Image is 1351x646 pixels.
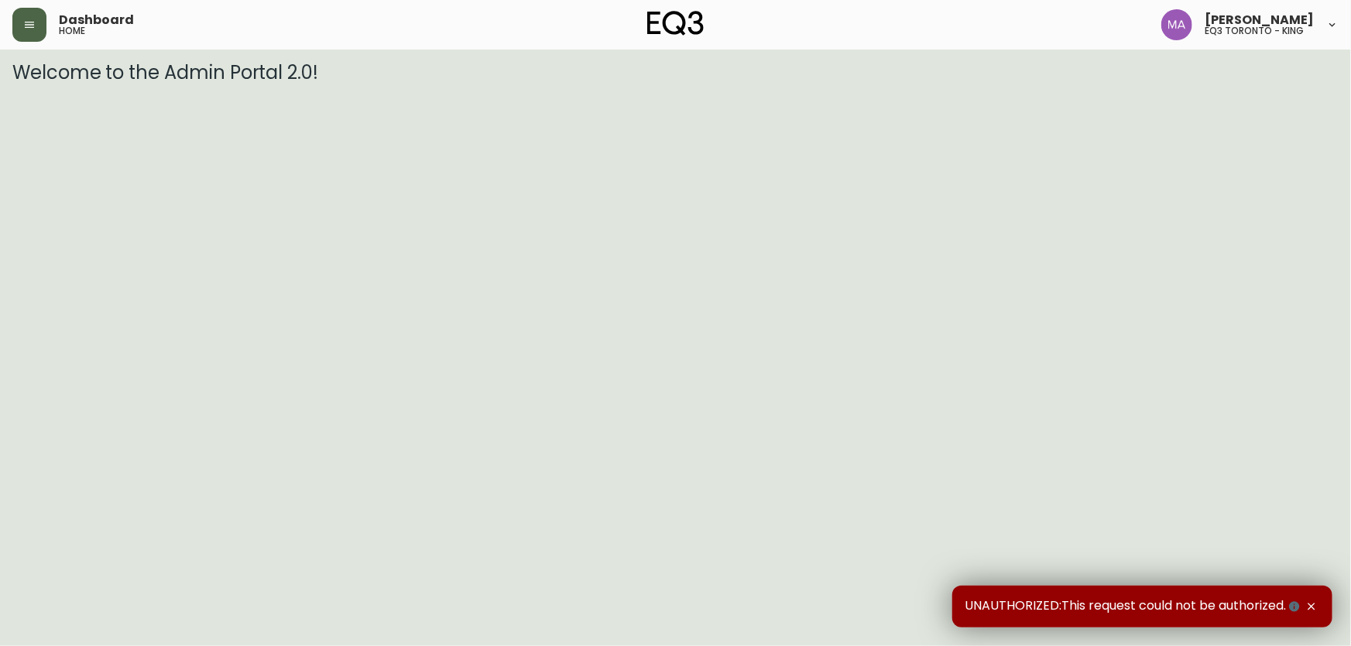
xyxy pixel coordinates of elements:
[12,62,1339,84] h3: Welcome to the Admin Portal 2.0!
[1205,14,1314,26] span: [PERSON_NAME]
[1161,9,1192,40] img: 4f0989f25cbf85e7eb2537583095d61e
[59,14,134,26] span: Dashboard
[1205,26,1304,36] h5: eq3 toronto - king
[647,11,705,36] img: logo
[965,598,1303,615] span: UNAUTHORIZED:This request could not be authorized.
[59,26,85,36] h5: home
